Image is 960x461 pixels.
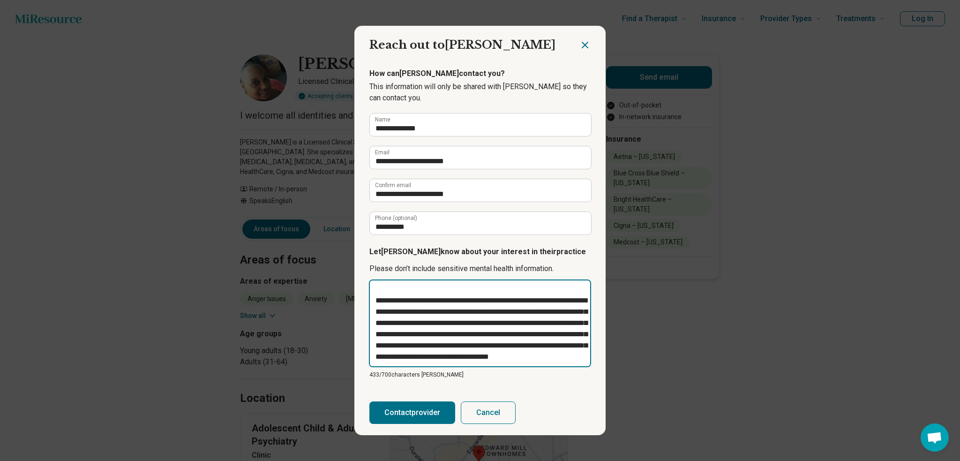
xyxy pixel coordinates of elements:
[375,182,411,188] label: Confirm email
[369,38,555,52] span: Reach out to [PERSON_NAME]
[375,215,417,221] label: Phone (optional)
[369,246,591,257] p: Let [PERSON_NAME] know about your interest in their practice
[369,401,455,424] button: Contactprovider
[369,68,591,79] p: How can [PERSON_NAME] contact you?
[375,150,390,155] label: Email
[369,81,591,104] p: This information will only be shared with [PERSON_NAME] so they can contact you.
[369,370,591,379] p: 433/ 700 characters [PERSON_NAME]
[375,117,390,122] label: Name
[461,401,516,424] button: Cancel
[369,263,591,274] p: Please don’t include sensitive mental health information.
[579,39,591,51] button: Close dialog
